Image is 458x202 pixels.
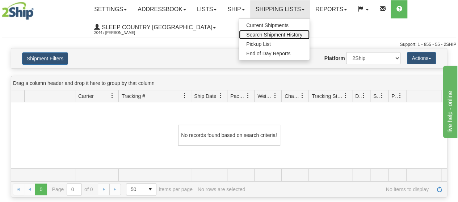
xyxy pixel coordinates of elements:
[2,2,34,20] img: logo2044.jpg
[52,183,93,195] span: Page of 0
[144,184,156,195] span: select
[178,125,280,146] div: No records found based on search criteria!
[285,93,300,100] span: Charge
[192,0,222,18] a: Lists
[312,93,343,100] span: Tracking Status
[11,76,447,90] div: grid grouping header
[340,90,352,102] a: Tracking Status filter column settings
[89,18,221,36] a: Sleep Country [GEOGRAPHIC_DATA] 2044 / [PERSON_NAME]
[407,52,436,64] button: Actions
[355,93,361,100] span: Delivery Status
[106,90,118,102] a: Carrier filter column settings
[257,93,273,100] span: Weight
[100,24,212,30] span: Sleep Country [GEOGRAPHIC_DATA]
[394,90,406,102] a: Pickup Status filter column settings
[94,29,148,36] span: 2044 / [PERSON_NAME]
[441,64,457,138] iframe: chat widget
[239,21,310,30] a: Current Shipments
[391,93,398,100] span: Pickup Status
[373,93,379,100] span: Shipment Issues
[198,186,245,192] div: No rows are selected
[434,184,445,195] a: Refresh
[376,90,388,102] a: Shipment Issues filter column settings
[250,186,429,192] span: No items to display
[246,22,289,28] span: Current Shipments
[78,93,94,100] span: Carrier
[132,0,192,18] a: Addressbook
[222,0,250,18] a: Ship
[5,4,67,13] div: live help - online
[358,90,370,102] a: Delivery Status filter column settings
[239,30,310,39] a: Search Shipment History
[122,93,145,100] span: Tracking #
[239,39,310,49] a: Pickup List
[22,52,68,65] button: Shipment Filters
[246,32,302,38] span: Search Shipment History
[194,93,216,100] span: Ship Date
[324,55,345,62] label: Platform
[269,90,281,102] a: Weight filter column settings
[250,0,310,18] a: Shipping lists
[246,41,271,47] span: Pickup List
[126,183,156,195] span: Page sizes drop down
[35,184,47,195] span: Page 0
[89,0,132,18] a: Settings
[310,0,352,18] a: Reports
[131,186,140,193] span: 50
[296,90,308,102] a: Charge filter column settings
[126,183,193,195] span: items per page
[246,51,290,56] span: End of Day Reports
[230,93,245,100] span: Packages
[239,49,310,58] a: End of Day Reports
[2,42,456,48] div: Support: 1 - 855 - 55 - 2SHIP
[178,90,191,102] a: Tracking # filter column settings
[242,90,254,102] a: Packages filter column settings
[215,90,227,102] a: Ship Date filter column settings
